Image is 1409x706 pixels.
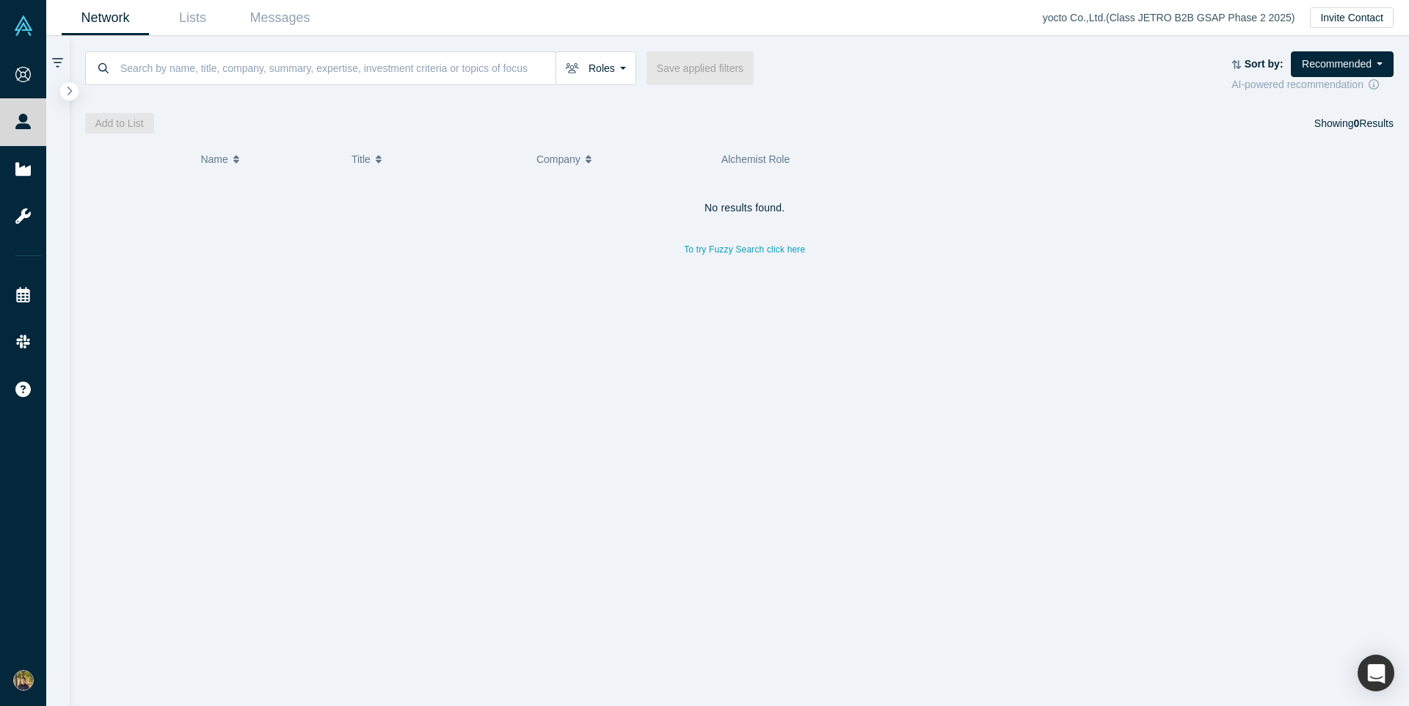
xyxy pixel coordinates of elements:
img: Takafumi Kawano's Account [13,670,34,691]
button: Save applied filters [647,51,754,85]
img: Alchemist Vault Logo [13,15,34,36]
button: Company [536,144,706,175]
input: Search by name, title, company, summary, expertise, investment criteria or topics of focus [119,51,556,85]
div: yocto Co.,Ltd. ( Class JETRO B2B GSAP Phase 2 2025 ) [1043,10,1311,26]
span: Company [536,144,580,175]
button: Roles [556,51,636,85]
h4: No results found. [85,202,1405,214]
strong: Sort by: [1245,58,1284,70]
button: Add to List [85,113,154,134]
span: Results [1354,117,1394,129]
span: Alchemist Role [721,153,790,165]
div: AI-powered recommendation [1231,77,1394,92]
button: Recommended [1291,51,1394,77]
button: Invite Contact [1310,7,1394,28]
button: Name [200,144,336,175]
a: Messages [236,1,324,35]
div: Showing [1314,113,1394,134]
button: Title [352,144,521,175]
span: Title [352,144,371,175]
button: To try Fuzzy Search click here [674,240,815,259]
span: Name [200,144,227,175]
a: Lists [149,1,236,35]
strong: 0 [1354,117,1360,129]
a: Network [62,1,149,35]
